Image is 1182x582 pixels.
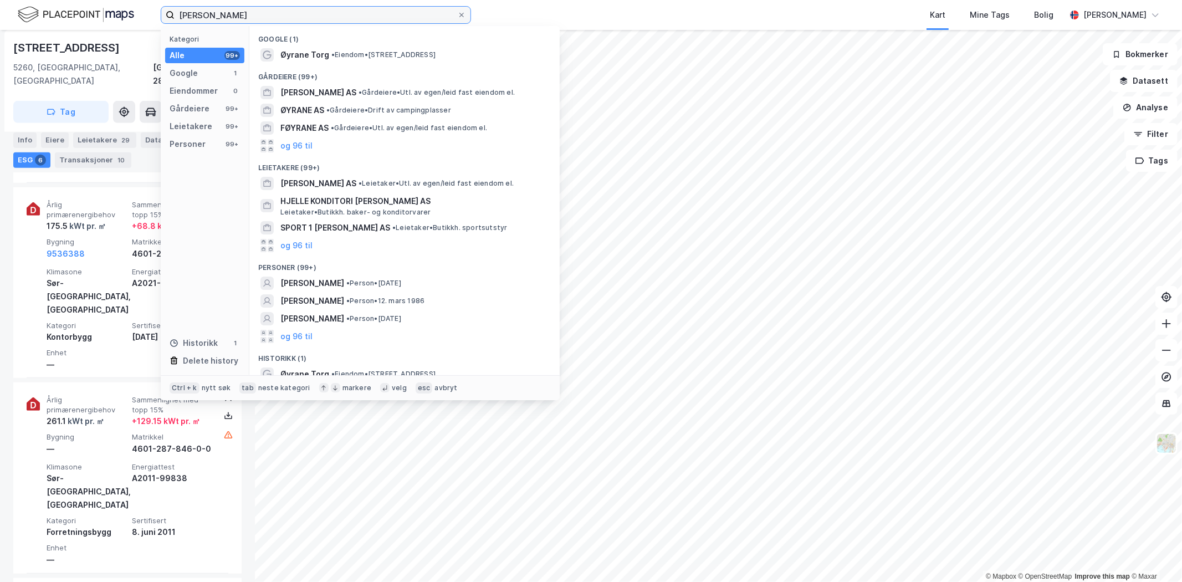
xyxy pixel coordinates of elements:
span: Kategori [47,321,127,330]
div: 4601-287-846-0-0 [132,442,213,456]
span: • [331,50,335,59]
span: • [392,223,396,232]
button: og 96 til [280,330,313,343]
div: Sør-[GEOGRAPHIC_DATA], [GEOGRAPHIC_DATA] [47,277,127,316]
span: Gårdeiere • Utl. av egen/leid fast eiendom el. [331,124,487,132]
div: Personer (99+) [249,254,560,274]
div: 29 [119,134,132,145]
div: 0 [231,86,240,95]
img: Z [1156,433,1177,454]
button: og 96 til [280,139,313,152]
span: Klimasone [47,462,127,472]
div: — [47,358,127,371]
div: Sør-[GEOGRAPHIC_DATA], [GEOGRAPHIC_DATA] [47,472,127,512]
div: 1 [231,69,240,78]
span: • [346,314,350,323]
div: Datasett [141,132,196,147]
button: 9536388 [47,247,85,261]
span: Kategori [47,516,127,525]
div: Historikk [170,336,218,350]
div: 8. juni 2011 [132,525,213,539]
div: Transaksjoner [55,152,131,167]
div: velg [392,384,407,392]
a: Mapbox [986,573,1016,580]
div: Alle [170,49,185,62]
button: Analyse [1113,96,1178,119]
div: Google [170,67,198,80]
div: nytt søk [202,384,231,392]
span: Klimasone [47,267,127,277]
div: 10 [115,154,127,165]
span: Gårdeiere • Drift av campingplasser [326,106,451,115]
span: Øyrane Torg [280,367,329,381]
span: Sammenlignet med topp 15% [132,395,213,415]
span: • [359,179,362,187]
span: Enhet [47,348,127,358]
div: Kart [930,8,945,22]
span: • [326,106,330,114]
span: Matrikkel [132,432,213,442]
span: Person • [DATE] [346,279,401,288]
span: Øyrane Torg [280,48,329,62]
div: esc [416,382,433,394]
div: Personer [170,137,206,151]
div: 1 [231,339,240,348]
div: ESG [13,152,50,167]
div: Bolig [1034,8,1053,22]
div: 175.5 [47,219,106,233]
div: Eiendommer [170,84,218,98]
span: FØYRANE AS [280,121,329,135]
span: [PERSON_NAME] [280,312,344,325]
div: Eiere [41,132,69,147]
img: logo.f888ab2527a4732fd821a326f86c7f29.svg [18,5,134,24]
span: [PERSON_NAME] [280,277,344,290]
div: + 129.15 kWt pr. ㎡ [132,415,200,428]
div: [PERSON_NAME] [1083,8,1147,22]
div: Kontorbygg [47,330,127,344]
button: Tags [1126,150,1178,172]
span: ØYRANE AS [280,104,324,117]
div: 99+ [224,140,240,149]
div: Kontrollprogram for chat [1127,529,1182,582]
div: Mine Tags [970,8,1010,22]
span: Sertifisert [132,516,213,525]
div: kWt pr. ㎡ [66,415,104,428]
div: A2021-1227929 [132,277,213,290]
a: Improve this map [1075,573,1130,580]
span: Leietaker • Butikkh. sportsutstyr [392,223,507,232]
button: Datasett [1110,70,1178,92]
button: og 96 til [280,239,313,252]
span: HJELLE KONDITORI [PERSON_NAME] AS [280,195,546,208]
div: A2011-99838 [132,472,213,485]
div: Info [13,132,37,147]
div: Google (1) [249,26,560,46]
span: • [346,279,350,287]
div: avbryt [434,384,457,392]
span: Energiattest [132,462,213,472]
span: Person • [DATE] [346,314,401,323]
div: 261.1 [47,415,104,428]
div: tab [239,382,256,394]
span: Årlig primærenergibehov [47,200,127,219]
span: Enhet [47,543,127,553]
div: Forretningsbygg [47,525,127,539]
span: Eiendom • [STREET_ADDRESS] [331,50,436,59]
div: Gårdeiere (99+) [249,64,560,84]
a: OpenStreetMap [1019,573,1072,580]
span: [PERSON_NAME] AS [280,86,356,99]
span: Gårdeiere • Utl. av egen/leid fast eiendom el. [359,88,515,97]
div: 6 [35,154,46,165]
span: Leietaker • Butikkh. baker- og konditorvarer [280,208,431,217]
span: [PERSON_NAME] [280,294,344,308]
span: SPORT 1 [PERSON_NAME] AS [280,221,390,234]
span: Energiattest [132,267,213,277]
span: Leietaker • Utl. av egen/leid fast eiendom el. [359,179,514,188]
span: Eiendom • [STREET_ADDRESS] [331,370,436,379]
span: [PERSON_NAME] AS [280,177,356,190]
input: Søk på adresse, matrikkel, gårdeiere, leietakere eller personer [175,7,457,23]
div: Delete history [183,354,238,367]
div: 99+ [224,51,240,60]
span: • [359,88,362,96]
div: [STREET_ADDRESS] [13,39,122,57]
span: Matrikkel [132,237,213,247]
